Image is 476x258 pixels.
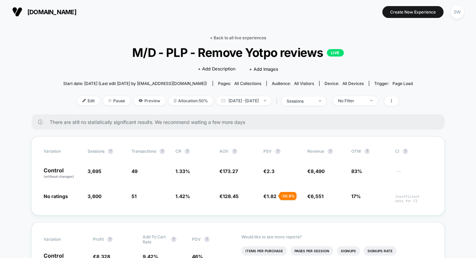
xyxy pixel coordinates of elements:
[88,149,104,154] span: Sessions
[319,81,369,86] span: Device:
[382,6,444,18] button: Create New Experience
[275,149,281,154] button: ?
[351,149,388,154] span: OTW
[44,174,74,178] span: (without changes)
[263,193,277,199] span: €
[342,81,364,86] span: all devices
[44,149,81,154] span: Variation
[44,234,81,244] span: Variation
[134,96,165,105] span: Preview
[107,237,113,242] button: ?
[241,234,432,239] p: Would like to see more reports?
[93,237,104,242] span: Profit
[198,66,236,72] span: + Add Description
[374,81,413,86] div: Trigger:
[267,168,275,174] span: 2.3
[263,168,275,174] span: €
[337,246,360,256] li: Signups
[44,193,68,199] span: No ratings
[370,100,373,101] img: end
[204,237,210,242] button: ?
[223,168,238,174] span: 173.27
[249,66,278,72] span: + Add Images
[82,99,86,102] img: edit
[279,192,296,200] div: - 20.8 %
[395,169,432,179] span: ---
[267,193,277,199] span: 1.82
[12,7,22,17] img: Visually logo
[44,168,81,179] p: Control
[319,100,321,102] img: end
[132,193,137,199] span: 51
[88,193,101,199] span: 3,600
[219,149,229,154] span: AOV
[210,35,266,40] a: < Back to all live experiences
[451,5,464,19] div: SW
[132,168,138,174] span: 49
[351,193,361,199] span: 17%
[351,168,362,174] span: 83%
[364,149,370,154] button: ?
[307,149,324,154] span: Revenue
[328,149,333,154] button: ?
[232,149,237,154] button: ?
[219,168,238,174] span: €
[63,81,207,86] span: Start date: [DATE] (Last edit [DATE] by [EMAIL_ADDRESS][DOMAIN_NAME])
[171,237,176,242] button: ?
[395,194,432,203] span: Insufficient data for CI
[307,168,325,174] span: €
[27,8,76,16] span: [DOMAIN_NAME]
[175,193,190,199] span: 1.42 %
[175,149,181,154] span: CR
[88,168,101,174] span: 3,695
[132,149,156,154] span: Transactions
[234,81,261,86] span: all collections
[287,99,314,104] div: sessions
[311,168,325,174] span: 8,490
[80,45,395,60] span: M/D - PLP - Remove Yotpo reviews
[403,149,408,154] button: ?
[108,149,113,154] button: ?
[264,100,266,101] img: end
[192,237,201,242] span: PDV
[327,49,344,57] p: LIVE
[311,193,324,199] span: 6,551
[307,193,324,199] span: €
[185,149,190,154] button: ?
[223,193,239,199] span: 128.45
[77,96,100,105] span: Edit
[290,246,333,256] li: Pages Per Session
[216,96,271,105] span: [DATE] - [DATE]
[50,119,431,125] span: There are still no statistically significant results. We recommend waiting a few more days
[174,99,176,103] img: rebalance
[10,6,78,17] button: [DOMAIN_NAME]
[449,5,466,19] button: SW
[143,234,168,244] span: Add To Cart Rate
[218,81,261,86] div: Pages:
[392,81,413,86] span: Page Load
[221,99,225,102] img: calendar
[175,168,190,174] span: 1.33 %
[103,96,130,105] span: Pause
[294,81,314,86] span: All Visitors
[169,96,213,105] span: Allocation: 50%
[219,193,239,199] span: €
[272,81,314,86] div: Audience:
[160,149,165,154] button: ?
[338,98,365,103] div: No Filter
[263,149,272,154] span: PSV
[275,96,282,106] span: |
[108,99,112,102] img: end
[363,246,397,256] li: Signups Rate
[241,246,287,256] li: Items Per Purchase
[395,149,432,154] span: CI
